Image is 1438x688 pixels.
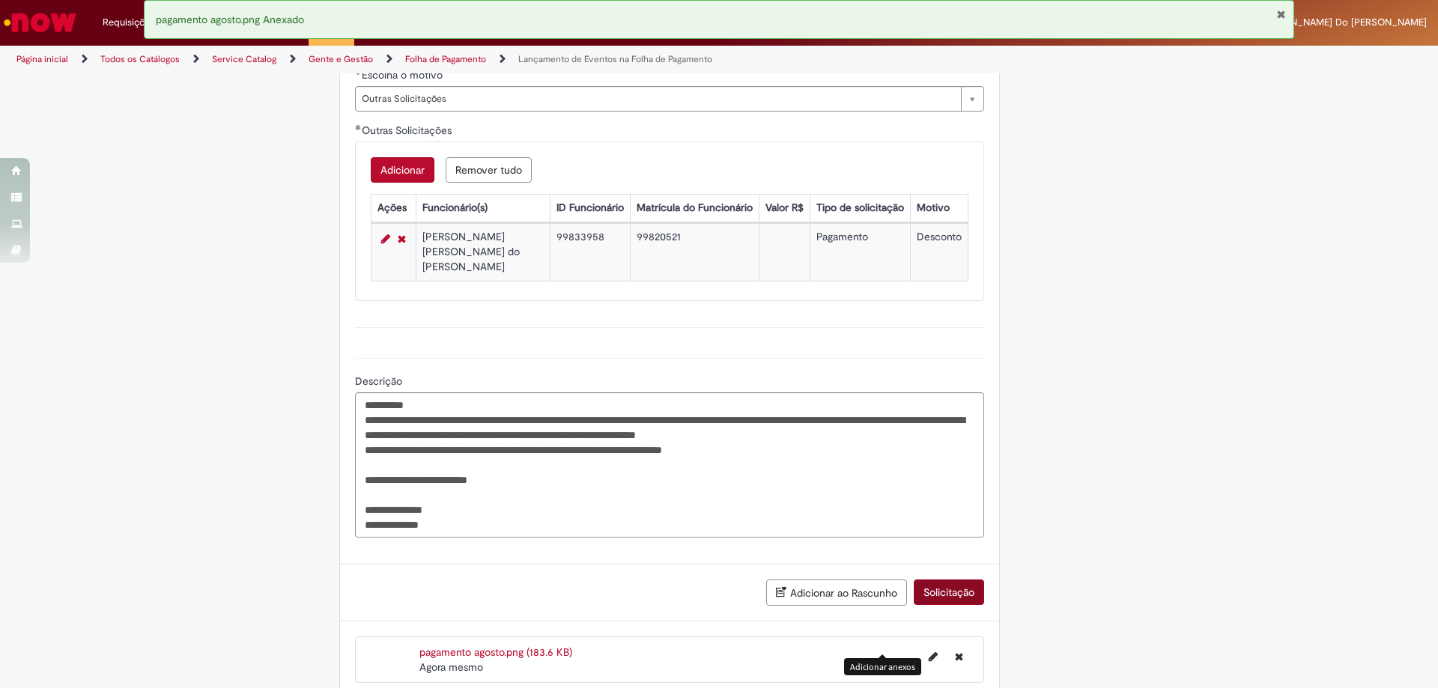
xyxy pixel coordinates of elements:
button: Adicionar ao Rascunho [766,579,907,606]
button: Remove all rows for Outras Solicitações [446,157,532,183]
a: Gente e Gestão [309,53,373,65]
button: Fechar Notificação [1276,8,1286,20]
td: 99833958 [550,223,630,281]
a: Service Catalog [212,53,276,65]
th: Ações [371,194,416,222]
span: Descrição [355,374,405,388]
button: Add a row for Outras Solicitações [371,157,434,183]
th: ID Funcionário [550,194,630,222]
span: Outras Solicitações [362,87,953,111]
textarea: Descrição [355,392,984,538]
span: Obrigatório Preenchido [355,69,362,75]
span: Agora mesmo [419,660,483,674]
th: Valor R$ [759,194,810,222]
span: Escolha o motivo [362,68,446,82]
a: Todos os Catálogos [100,53,180,65]
img: ServiceNow [1,7,79,37]
a: Folha de Pagamento [405,53,486,65]
span: pagamento agosto.png Anexado [156,13,304,26]
td: Pagamento [810,223,910,281]
a: Lançamento de Eventos na Folha de Pagamento [518,53,712,65]
button: Excluir pagamento agosto.png [946,645,972,669]
th: Motivo [910,194,968,222]
th: Funcionário(s) [416,194,550,222]
td: [PERSON_NAME] [PERSON_NAME] do [PERSON_NAME] [416,223,550,281]
span: Requisições [103,15,155,30]
div: Adicionar anexos [844,658,921,675]
time: 28/08/2025 16:22:37 [419,660,483,674]
button: Editar nome de arquivo pagamento agosto.png [920,645,947,669]
a: Página inicial [16,53,68,65]
a: Editar Linha 1 [377,230,394,248]
td: 99820521 [630,223,759,281]
td: Desconto [910,223,968,281]
button: Solicitação [914,579,984,605]
a: pagamento agosto.png (183.6 KB) [419,645,572,659]
span: Dayane [PERSON_NAME] Do [PERSON_NAME] [1221,16,1427,28]
ul: Trilhas de página [11,46,947,73]
a: Remover linha 1 [394,230,410,248]
th: Tipo de solicitação [810,194,910,222]
span: Outras Solicitações [362,124,455,137]
span: Obrigatório Preenchido [355,124,362,130]
th: Matrícula do Funcionário [630,194,759,222]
